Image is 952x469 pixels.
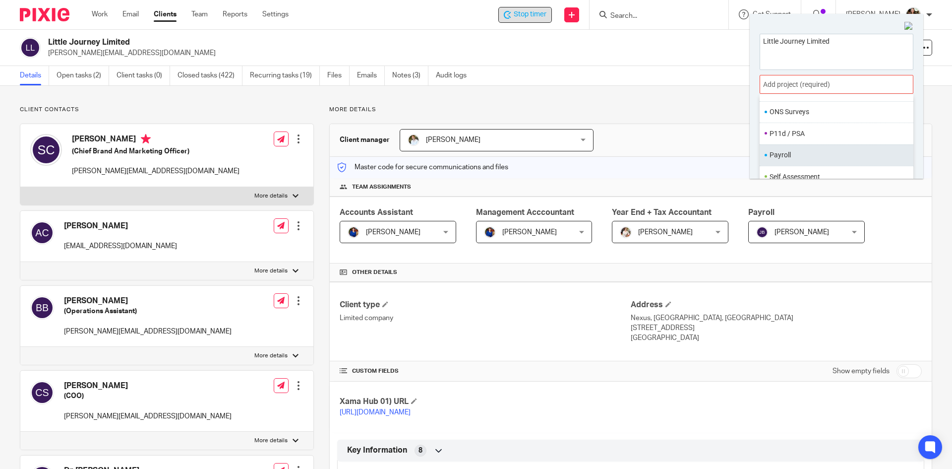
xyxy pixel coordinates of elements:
p: More details [329,106,932,114]
span: Management Acccountant [476,208,574,216]
p: [PERSON_NAME] [846,9,900,19]
a: [URL][DOMAIN_NAME] [340,409,411,416]
span: Other details [352,268,397,276]
h5: (COO) [64,391,232,401]
h2: Little Journey Limited [48,37,648,48]
p: More details [254,437,288,445]
img: Close [904,22,913,31]
h4: [PERSON_NAME] [64,296,232,306]
img: sarah-royle.jpg [408,134,419,146]
span: [PERSON_NAME] [638,229,693,236]
p: [STREET_ADDRESS] [631,323,922,333]
img: svg%3E [30,134,62,166]
h4: [PERSON_NAME] [64,381,232,391]
span: [PERSON_NAME] [366,229,420,236]
a: Open tasks (2) [57,66,109,85]
span: Year End + Tax Accountant [612,208,712,216]
a: Details [20,66,49,85]
span: Stop timer [514,9,546,20]
p: Client contacts [20,106,314,114]
span: [PERSON_NAME] [426,136,480,143]
img: Nicole.jpeg [348,226,359,238]
span: Team assignments [352,183,411,191]
p: [PERSON_NAME][EMAIL_ADDRESS][DOMAIN_NAME] [64,327,232,336]
img: Nicole.jpeg [484,226,496,238]
li: P11d / PSA [770,129,899,139]
ul: Self Assessment [760,166,913,187]
p: [EMAIL_ADDRESS][DOMAIN_NAME] [64,241,177,251]
ul: Payroll [760,144,913,166]
img: svg%3E [30,381,54,404]
span: [PERSON_NAME] [774,229,829,236]
textarea: Little Journey Limited [760,34,913,67]
a: Reports [223,9,247,19]
img: svg%3E [756,226,768,238]
a: Notes (3) [392,66,428,85]
p: [PERSON_NAME][EMAIL_ADDRESS][DOMAIN_NAME] [64,411,232,421]
input: Search [609,12,699,21]
p: Master code for secure communications and files [337,162,508,172]
img: MaxAcc_Sep21_ElliDeanPhoto_030.jpg [905,7,921,23]
h4: CUSTOM FIELDS [340,367,631,375]
li: ONS Surveys [770,107,899,117]
a: Closed tasks (422) [178,66,242,85]
li: Favorite [899,170,911,183]
span: Key Information [347,445,407,456]
a: Audit logs [436,66,474,85]
li: Favorite [899,127,911,140]
span: 8 [418,446,422,456]
li: Favorite [899,148,911,162]
li: Favorite [899,105,911,119]
p: [PERSON_NAME][EMAIL_ADDRESS][DOMAIN_NAME] [48,48,797,58]
a: Files [327,66,350,85]
img: svg%3E [30,221,54,245]
img: Kayleigh%20Henson.jpeg [620,226,632,238]
li: Payroll [770,150,899,160]
p: More details [254,267,288,275]
li: Self Assessment [770,172,899,182]
a: Recurring tasks (19) [250,66,320,85]
span: Get Support [753,11,791,18]
h5: (Operations Assistant) [64,306,232,316]
a: Team [191,9,208,19]
a: Emails [357,66,385,85]
p: [GEOGRAPHIC_DATA] [631,333,922,343]
img: svg%3E [30,296,54,320]
p: More details [254,192,288,200]
p: [PERSON_NAME][EMAIL_ADDRESS][DOMAIN_NAME] [72,166,239,176]
h4: [PERSON_NAME] [64,221,177,231]
img: svg%3E [20,37,41,58]
p: Nexus, [GEOGRAPHIC_DATA], [GEOGRAPHIC_DATA] [631,313,922,323]
h4: Address [631,300,922,310]
label: Show empty fields [833,366,890,376]
div: Little Journey Limited [498,7,552,23]
i: Primary [141,134,151,144]
a: Clients [154,9,177,19]
span: Payroll [748,208,774,216]
a: Client tasks (0) [117,66,170,85]
span: [PERSON_NAME] [502,229,557,236]
p: More details [254,352,288,360]
ul: ONS Surveys [760,101,913,123]
p: Limited company [340,313,631,323]
a: Settings [262,9,289,19]
h4: Xama Hub 01) URL [340,397,631,407]
img: Pixie [20,8,69,21]
h5: (Chief Brand And Marketing Officer) [72,146,239,156]
ul: P11d / PSA [760,123,913,144]
h4: Client type [340,300,631,310]
h3: Client manager [340,135,390,145]
a: Work [92,9,108,19]
a: Email [122,9,139,19]
span: Accounts Assistant [340,208,413,216]
h4: [PERSON_NAME] [72,134,239,146]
